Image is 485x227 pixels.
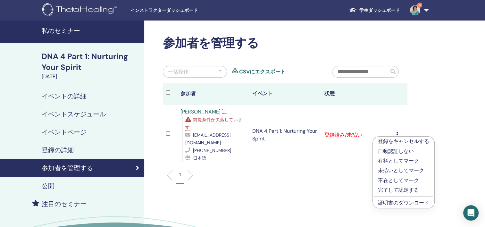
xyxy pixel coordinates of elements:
th: 参加者 [177,83,249,105]
h4: 注目のセミナー [42,200,87,208]
img: default.jpg [410,5,420,15]
p: 未払いとしてマーク [378,167,429,174]
div: Open Intercom Messenger [463,205,479,221]
th: イベント [249,83,321,105]
div: DNA 4 Part 1: Nurturing Your Spirit [42,51,140,73]
p: 有料としてマーク [378,157,429,165]
div: 一括操作 [168,68,188,76]
p: 自動認証しない [378,147,429,155]
td: DNA 4 Part 1: Nurturing Your Spirit [249,105,321,165]
h4: 参加者を管理する [42,164,93,172]
p: 不在としてマーク [378,177,429,184]
span: インストラクターダッシュボード [130,7,227,14]
th: 状態 [321,83,393,105]
span: [EMAIL_ADDRESS][DOMAIN_NAME] [185,132,230,146]
span: 9+ [417,3,422,8]
span: 日本語 [193,155,206,161]
h2: 参加者を管理する [163,36,407,51]
a: CSVにエクスポート [239,68,286,76]
img: graduation-cap-white.svg [349,7,357,13]
a: [PERSON_NAME] 辻 [180,108,227,115]
span: [PHONE_NUMBER] [193,147,231,153]
a: 学生ダッシュボード [344,4,405,16]
p: 登録をキャンセルする [378,138,429,145]
h4: 公開 [42,182,54,190]
span: 前提条件が欠落しています [185,117,242,130]
a: 証明書のダウンロード [378,199,429,206]
h4: 私のセミナー [42,27,140,35]
div: [DATE] [42,73,140,80]
h4: 登録の詳細 [42,146,74,154]
p: 1 [179,172,181,178]
h4: イベントページ [42,128,87,136]
img: logo.png [42,3,119,18]
h4: イベントスケジュール [42,110,106,118]
h4: イベントの詳細 [42,92,87,100]
p: 完了して認定する [378,186,429,194]
a: DNA 4 Part 1: Nurturing Your Spirit[DATE] [38,51,144,80]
